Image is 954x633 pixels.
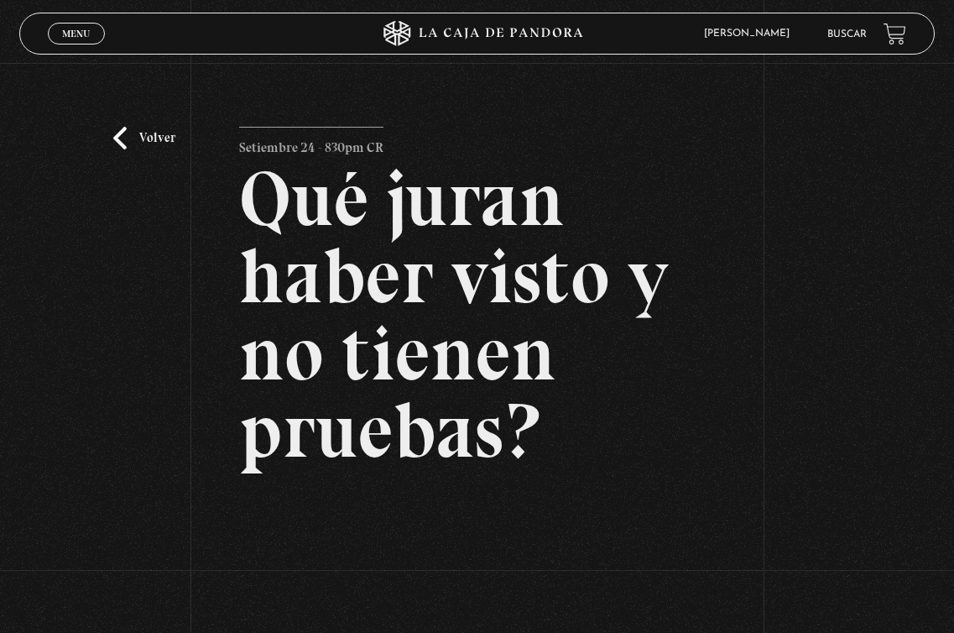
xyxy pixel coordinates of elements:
a: Volver [113,127,175,149]
p: Setiembre 24 - 830pm CR [239,127,383,160]
span: Menu [62,29,90,39]
a: View your shopping cart [884,23,906,45]
h2: Qué juran haber visto y no tienen pruebas? [239,160,716,469]
a: Buscar [827,29,867,39]
span: Cerrar [57,43,96,55]
span: [PERSON_NAME] [696,29,806,39]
